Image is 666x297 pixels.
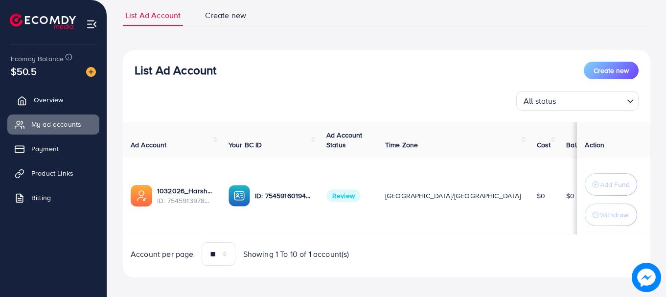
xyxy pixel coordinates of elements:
img: image [632,263,661,292]
img: ic-ads-acc.e4c84228.svg [131,185,152,206]
span: Cost [537,140,551,150]
p: Withdraw [600,209,628,221]
span: Billing [31,193,51,203]
img: logo [10,14,76,29]
span: Create new [594,66,629,75]
span: Product Links [31,168,73,178]
a: Product Links [7,163,99,183]
span: My ad accounts [31,119,81,129]
p: Add Fund [600,179,630,190]
button: Create new [584,62,639,79]
img: menu [86,19,97,30]
span: Showing 1 To 10 of 1 account(s) [243,249,349,260]
div: Search for option [516,91,639,111]
span: $0 [537,191,545,201]
a: My ad accounts [7,114,99,134]
a: 1032026_Harshay_1756921141011 [157,186,213,196]
span: All status [522,94,558,108]
h3: List Ad Account [135,63,216,77]
img: image [86,67,96,77]
span: [GEOGRAPHIC_DATA]/[GEOGRAPHIC_DATA] [385,191,521,201]
img: ic-ba-acc.ded83a64.svg [229,185,250,206]
span: List Ad Account [125,10,181,21]
span: Account per page [131,249,194,260]
span: Ecomdy Balance [11,54,64,64]
span: Ad Account Status [326,130,363,150]
span: $50.5 [11,64,37,78]
span: Overview [34,95,63,105]
a: Payment [7,139,99,159]
span: ID: 7545913978468401159 [157,196,213,206]
span: Time Zone [385,140,418,150]
span: Ad Account [131,140,167,150]
span: Balance [566,140,592,150]
span: Create new [205,10,246,21]
input: Search for option [559,92,623,108]
span: Your BC ID [229,140,262,150]
p: ID: 7545916019429244936 [255,190,311,202]
a: Billing [7,188,99,207]
span: Action [585,140,604,150]
button: Withdraw [585,204,637,226]
button: Add Fund [585,173,637,196]
span: Payment [31,144,59,154]
div: <span class='underline'>1032026_Harshay_1756921141011</span></br>7545913978468401159 [157,186,213,206]
span: Review [326,189,361,202]
span: $0 [566,191,574,201]
a: Overview [7,90,99,110]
